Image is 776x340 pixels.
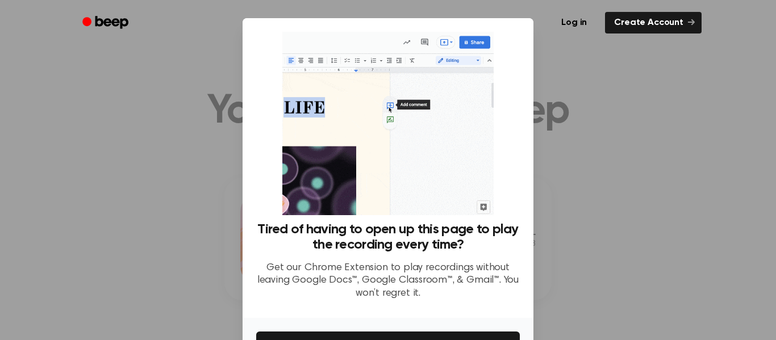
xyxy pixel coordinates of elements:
a: Log in [550,10,598,36]
h3: Tired of having to open up this page to play the recording every time? [256,222,520,253]
p: Get our Chrome Extension to play recordings without leaving Google Docs™, Google Classroom™, & Gm... [256,262,520,300]
a: Create Account [605,12,702,33]
img: Beep extension in action [282,32,493,215]
a: Beep [74,12,139,34]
